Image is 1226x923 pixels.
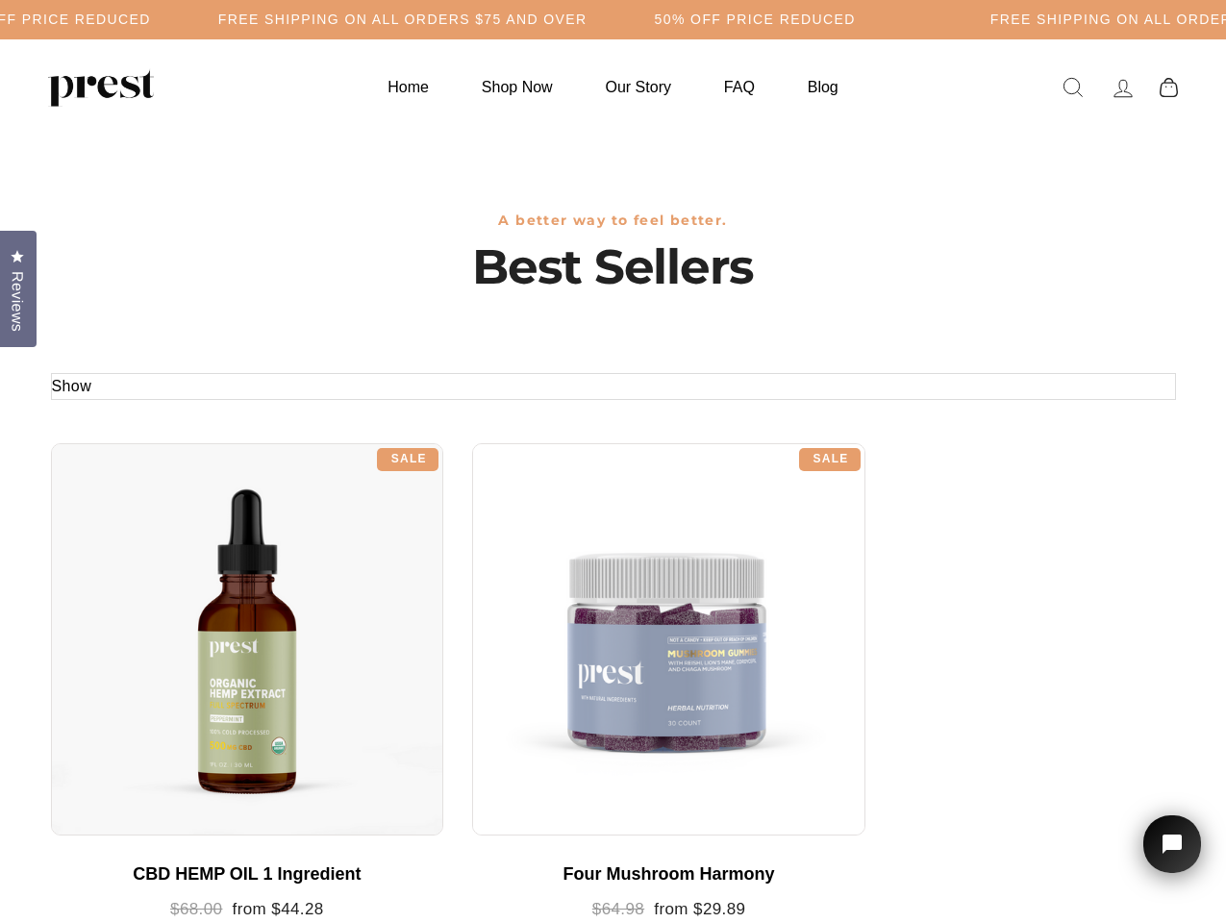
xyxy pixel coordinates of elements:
[582,68,695,106] a: Our Story
[51,212,1176,229] h3: A better way to feel better.
[363,68,453,106] a: Home
[700,68,779,106] a: FAQ
[799,448,861,471] div: Sale
[70,864,425,886] div: CBD HEMP OIL 1 Ingredient
[51,238,1176,296] h1: Best Sellers
[5,271,30,332] span: Reviews
[377,448,438,471] div: Sale
[48,68,154,107] img: PREST ORGANICS
[491,864,846,886] div: Four Mushroom Harmony
[170,900,222,918] span: $68.00
[458,68,577,106] a: Shop Now
[655,12,856,28] h5: 50% OFF PRICE REDUCED
[52,374,92,399] button: Show
[363,68,862,106] ul: Primary
[70,900,425,920] div: from $44.28
[592,900,644,918] span: $64.98
[491,900,846,920] div: from $29.89
[784,68,863,106] a: Blog
[218,12,588,28] h5: Free Shipping on all orders $75 and over
[1118,788,1226,923] iframe: Tidio Chat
